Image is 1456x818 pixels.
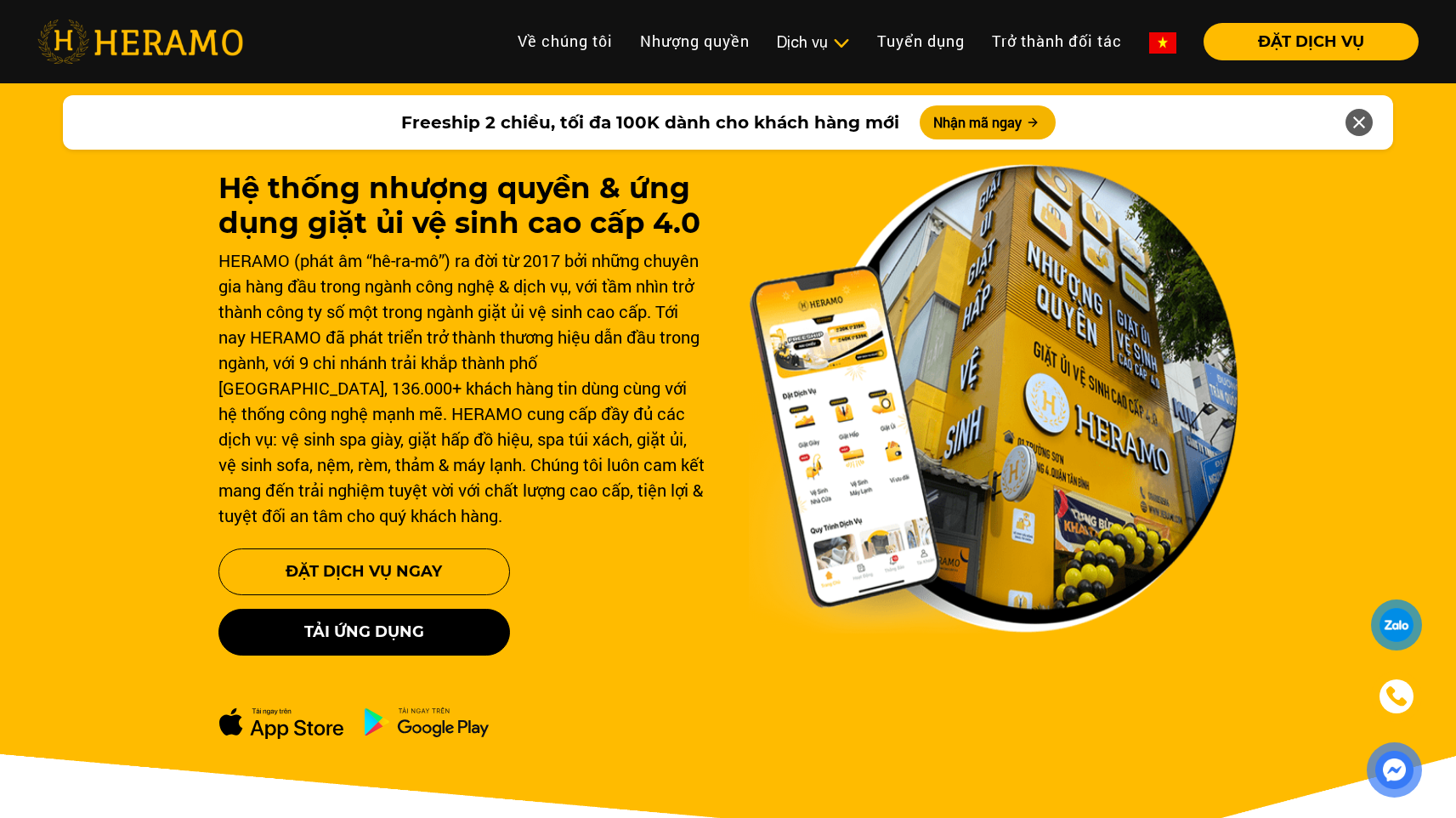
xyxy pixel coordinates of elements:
a: Trở thành đối tác [978,23,1136,60]
div: HERAMO (phát âm “hê-ra-mô”) ra đời từ 2017 bởi những chuyên gia hàng đầu trong ngành công nghệ & ... [218,247,708,528]
a: phone-icon [1373,673,1420,720]
img: phone-icon [1387,687,1407,706]
a: Nhượng quyền [626,23,763,60]
button: Tải ứng dụng [218,609,510,656]
a: Về chúng tôi [504,23,626,60]
img: subToggleIcon [832,35,850,52]
img: banner [749,164,1238,633]
div: Dịch vụ [777,31,850,54]
button: ĐẶT DỊCH VỤ [1204,23,1419,60]
button: Đặt Dịch Vụ Ngay [218,548,510,595]
h1: Hệ thống nhượng quyền & ứng dụng giặt ủi vệ sinh cao cấp 4.0 [218,171,708,241]
a: Tuyển dụng [864,23,978,60]
img: heramo-logo.png [37,20,243,64]
img: vn-flag.png [1149,32,1176,54]
span: Freeship 2 chiều, tối đa 100K dành cho khách hàng mới [401,110,899,135]
img: ch-dowload [364,707,490,737]
button: Nhận mã ngay [920,105,1056,139]
img: apple-dowload [218,707,344,740]
a: ĐẶT DỊCH VỤ [1190,34,1419,49]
